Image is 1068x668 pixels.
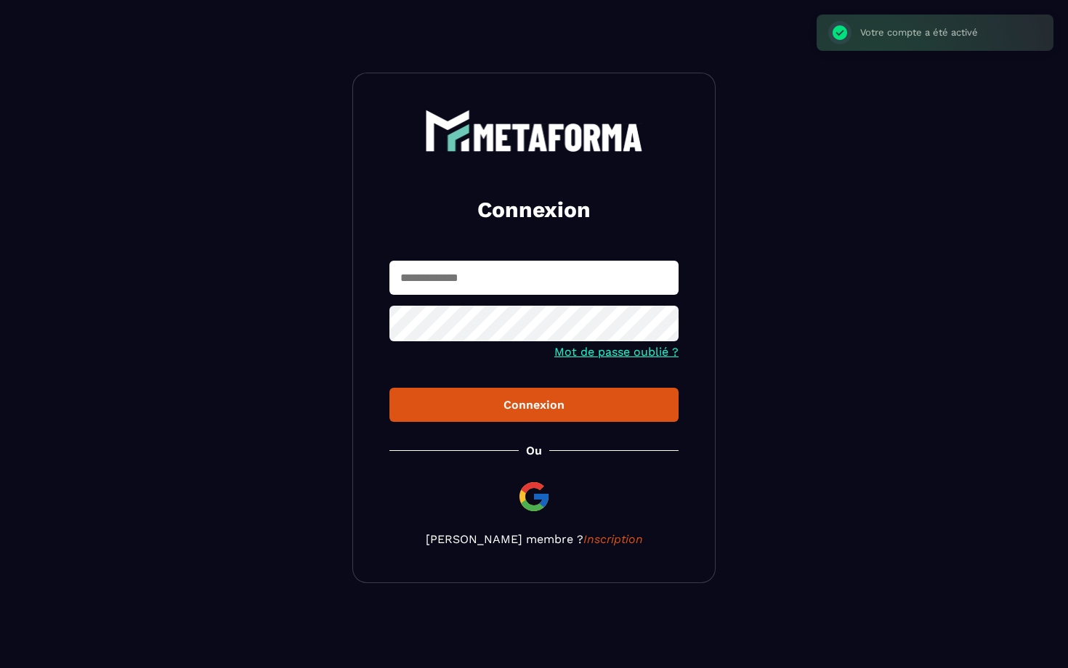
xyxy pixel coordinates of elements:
[517,479,551,514] img: google
[389,532,679,546] p: [PERSON_NAME] membre ?
[389,388,679,422] button: Connexion
[389,110,679,152] a: logo
[407,195,661,224] h2: Connexion
[425,110,643,152] img: logo
[554,345,679,359] a: Mot de passe oublié ?
[526,444,542,457] p: Ou
[583,532,643,546] a: Inscription
[401,398,667,412] div: Connexion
